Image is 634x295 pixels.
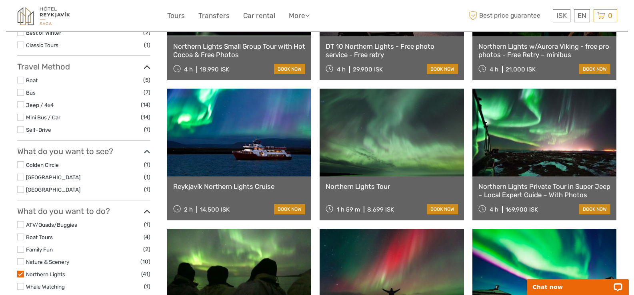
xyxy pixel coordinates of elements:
a: DT 10 Northern Lights - Free photo service - Free retry [326,42,458,59]
span: (1) [144,40,150,49]
div: 8.699 ISK [367,206,394,213]
a: Northern Lights w/Aurora Viking - free pro photos - Free Retry – minibus [478,42,611,59]
a: Jeep / 4x4 [26,102,54,108]
span: (1) [144,220,150,229]
a: Golden Circle [26,162,59,168]
span: 0 [607,12,614,20]
a: Car rental [243,10,275,22]
a: Tours [167,10,185,22]
a: More [289,10,310,22]
a: Northern Lights [26,271,65,277]
div: 29.900 ISK [353,66,383,73]
span: (2) [143,28,150,37]
a: Northern Lights Private Tour in Super Jeep – Local Expert Guide – With Photos [478,182,611,199]
span: 4 h [337,66,346,73]
a: Transfers [198,10,230,22]
a: Mini Bus / Car [26,114,60,121]
span: 2 h [184,206,193,213]
div: 169.900 ISK [506,206,538,213]
a: Family Fun [26,246,53,253]
span: (14) [141,113,150,122]
span: (14) [141,100,150,109]
a: Northern Lights Small Group Tour with Hot Cocoa & Free Photos [173,42,306,59]
a: Best of Winter [26,30,61,36]
span: (5) [143,75,150,85]
span: (1) [144,282,150,291]
a: [GEOGRAPHIC_DATA] [26,174,80,180]
a: Northern Lights Tour [326,182,458,190]
span: (41) [141,269,150,279]
a: Whale Watching [26,283,65,290]
a: Reykjavík Northern Lights Cruise [173,182,306,190]
a: Nature & Scenery [26,259,69,265]
a: ATV/Quads/Buggies [26,222,77,228]
div: 21.000 ISK [506,66,536,73]
span: (1) [144,125,150,134]
h3: Travel Method [17,62,150,71]
h3: What do you want to do? [17,206,150,216]
span: 4 h [490,206,498,213]
span: (1) [144,160,150,169]
a: Classic Tours [26,42,58,48]
a: book now [427,204,458,214]
a: Boat [26,77,38,83]
div: EN [574,9,590,22]
a: book now [274,64,305,74]
img: 1545-f919e0b8-ed97-4305-9c76-0e37fee863fd_logo_small.jpg [17,6,70,26]
span: (2) [143,245,150,254]
span: 4 h [184,66,193,73]
span: ISK [556,12,567,20]
div: 18.990 ISK [200,66,229,73]
a: Boat Tours [26,234,53,240]
span: (4) [144,232,150,242]
h3: What do you want to see? [17,147,150,156]
span: (10) [140,257,150,266]
a: [GEOGRAPHIC_DATA] [26,186,80,193]
span: 1 h 59 m [337,206,360,213]
a: book now [274,204,305,214]
a: book now [427,64,458,74]
span: (1) [144,185,150,194]
a: Self-Drive [26,127,51,133]
div: 14.500 ISK [200,206,230,213]
a: book now [579,204,610,214]
iframe: LiveChat chat widget [522,270,634,295]
span: Best price guarantee [467,9,551,22]
span: 4 h [490,66,498,73]
span: (1) [144,172,150,182]
span: (7) [144,88,150,97]
a: book now [579,64,610,74]
a: Bus [26,89,36,96]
